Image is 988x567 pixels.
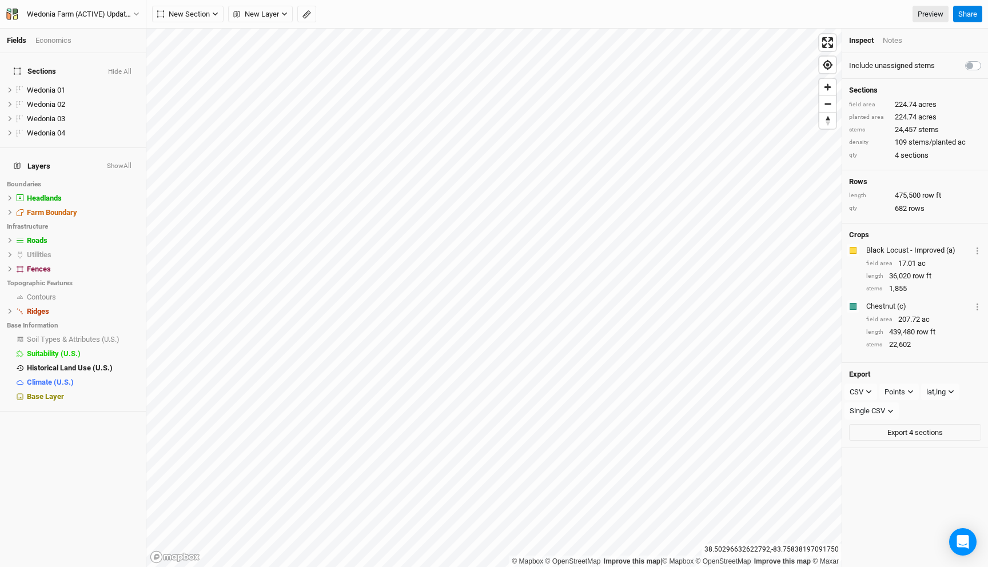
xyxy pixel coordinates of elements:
span: Climate (U.S.) [27,378,74,386]
label: Include unassigned stems [849,61,935,71]
span: acres [918,112,937,122]
div: field area [849,101,889,109]
div: stems [866,341,883,349]
div: length [866,328,883,337]
div: Base Layer [27,392,139,401]
a: Mapbox [662,557,694,565]
h4: Sections [849,86,981,95]
span: sections [901,150,929,161]
button: New Section [152,6,224,23]
h4: Rows [849,177,981,186]
div: 682 [849,203,981,214]
div: Open Intercom Messenger [949,528,977,556]
span: Wedonia 03 [27,114,65,123]
button: ShowAll [106,162,132,170]
a: Fields [7,36,26,45]
div: Inspect [849,35,874,46]
span: row ft [922,190,941,201]
div: stems [849,126,889,134]
div: 17.01 [866,258,981,269]
div: planted area [849,113,889,122]
span: row ft [913,271,931,281]
div: lat,lng [926,386,946,398]
span: Layers [14,162,50,171]
span: Zoom out [819,96,836,112]
div: 38.50296632622792 , -83.75838197091750 [702,544,842,556]
button: Zoom in [819,79,836,95]
button: Enter fullscreen [819,34,836,51]
div: Headlands [27,194,139,203]
button: Crop Usage [974,300,981,313]
div: Wedonia 02 [27,100,139,109]
canvas: Map [146,29,842,567]
span: acres [918,99,937,110]
div: length [866,272,883,281]
a: Maxar [812,557,839,565]
span: Contours [27,293,56,301]
span: Sections [14,67,56,76]
div: Economics [35,35,71,46]
button: Points [879,384,919,401]
div: 224.74 [849,112,981,122]
span: Headlands [27,194,62,202]
div: Wedonia Farm (ACTIVE) Updated [27,9,133,20]
button: Single CSV [844,402,899,420]
div: Wedonia 03 [27,114,139,123]
div: length [849,191,889,200]
div: Ridges [27,307,139,316]
span: Wedonia 02 [27,100,65,109]
button: lat,lng [921,384,959,401]
a: Improve this map [754,557,811,565]
span: Suitability (U.S.) [27,349,81,358]
div: qty [849,204,889,213]
span: Wedonia 04 [27,129,65,137]
button: CSV [844,384,877,401]
div: Wedonia 01 [27,86,139,95]
div: 439,480 [866,327,981,337]
span: Base Layer [27,392,64,401]
div: Contours [27,293,139,302]
span: ac [922,314,930,325]
div: Points [885,386,905,398]
div: Historical Land Use (U.S.) [27,364,139,373]
div: Soil Types & Attributes (U.S.) [27,335,139,344]
span: Soil Types & Attributes (U.S.) [27,335,119,344]
h4: Export [849,370,981,379]
div: Notes [883,35,902,46]
div: qty [849,151,889,159]
span: Ridges [27,307,49,316]
div: 109 [849,137,981,147]
div: density [849,138,889,147]
a: Mapbox [512,557,543,565]
div: Utilities [27,250,139,259]
a: Improve this map [604,557,660,565]
div: Roads [27,236,139,245]
span: ac [918,258,926,269]
div: 224.74 [849,99,981,110]
button: Hide All [107,68,132,76]
div: 36,020 [866,271,981,281]
a: OpenStreetMap [545,557,601,565]
span: Find my location [819,57,836,73]
a: Mapbox logo [150,550,200,564]
div: field area [866,259,893,268]
button: Wedonia Farm (ACTIVE) Updated [6,8,140,21]
div: CSV [850,386,863,398]
span: New Section [157,9,210,20]
button: Share [953,6,982,23]
a: Preview [913,6,949,23]
span: Fences [27,265,51,273]
span: stems [918,125,939,135]
span: Roads [27,236,47,245]
div: Chestnut (c) [866,301,971,312]
button: Zoom out [819,95,836,112]
button: Reset bearing to north [819,112,836,129]
div: Black Locust - Improved (a) [866,245,971,255]
div: field area [866,316,893,324]
button: New Layer [228,6,293,23]
span: Historical Land Use (U.S.) [27,364,113,372]
div: 24,457 [849,125,981,135]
